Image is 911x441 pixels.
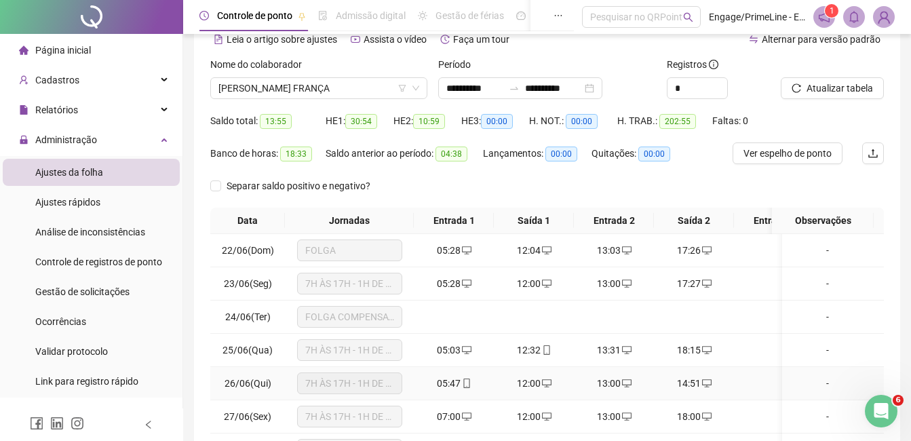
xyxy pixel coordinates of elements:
[517,345,541,356] span: 12:32
[35,197,100,208] span: Ajustes rápidos
[654,208,734,234] th: Saída 2
[413,114,445,129] span: 10:59
[437,278,461,289] span: 05:28
[438,57,480,72] label: Período
[792,83,801,93] span: reload
[621,246,632,255] span: desktop
[398,84,406,92] span: filter
[19,75,28,85] span: user-add
[566,114,598,129] span: 00:00
[597,278,621,289] span: 13:00
[683,12,693,22] span: search
[826,378,829,389] span: -
[777,213,868,228] span: Observações
[541,279,551,288] span: desktop
[225,311,271,322] span: 24/06(Ter)
[733,142,842,164] button: Ver espelho de ponto
[214,35,223,44] span: file-text
[222,345,273,356] span: 25/06(Qua)
[437,345,461,356] span: 05:03
[517,245,541,256] span: 12:04
[19,45,28,55] span: home
[893,395,904,406] span: 6
[461,279,471,288] span: desktop
[35,227,145,237] span: Análise de inconsistências
[305,373,394,394] span: 7H ÀS 17H - 1H DE DESC
[574,208,654,234] th: Entrada 2
[868,148,878,159] span: upload
[621,279,632,288] span: desktop
[435,10,504,21] span: Gestão de férias
[494,208,574,234] th: Saída 1
[210,208,285,234] th: Data
[440,35,450,44] span: history
[638,147,670,161] span: 00:00
[210,113,326,129] div: Saldo total:
[437,378,461,389] span: 05:47
[743,146,832,161] span: Ver espelho de ponto
[709,60,718,69] span: info-circle
[224,411,271,422] span: 27/06(Sex)
[677,411,701,422] span: 18:00
[517,411,541,422] span: 12:00
[144,420,153,429] span: left
[701,345,712,355] span: desktop
[336,10,406,21] span: Admissão digital
[461,345,471,355] span: desktop
[825,4,838,18] sup: 1
[541,379,551,388] span: desktop
[597,245,621,256] span: 13:03
[554,11,563,20] span: ellipsis
[435,147,467,161] span: 04:38
[529,113,617,129] div: H. NOT.:
[437,411,461,422] span: 07:00
[305,307,394,327] span: FOLGA COMPENSATÓRIA
[712,115,748,126] span: Faltas: 0
[227,34,337,45] span: Leia o artigo sobre ajustes
[222,245,274,256] span: 22/06(Dom)
[461,412,471,421] span: desktop
[35,134,97,145] span: Administração
[509,83,520,94] span: to
[541,345,551,355] span: mobile
[19,105,28,115] span: file
[597,411,621,422] span: 13:00
[830,6,834,16] span: 1
[516,11,526,20] span: dashboard
[298,12,306,20] span: pushpin
[826,345,829,356] span: -
[545,147,577,161] span: 00:00
[35,376,138,387] span: Link para registro rápido
[865,395,897,427] iframe: Intercom live chat
[280,147,312,161] span: 18:33
[826,278,829,289] span: -
[364,34,427,45] span: Assista o vídeo
[734,208,814,234] th: Entrada 3
[326,113,393,129] div: HE 1:
[597,378,621,389] span: 13:00
[305,406,394,427] span: 7H ÀS 17H - 1H DE DESC
[749,35,758,44] span: swap
[807,81,873,96] span: Atualizar tabela
[461,246,471,255] span: desktop
[50,417,64,430] span: linkedin
[701,379,712,388] span: desktop
[621,345,632,355] span: desktop
[35,346,108,357] span: Validar protocolo
[826,245,829,256] span: -
[393,113,461,129] div: HE 2:
[225,378,271,389] span: 26/06(Qui)
[414,208,494,234] th: Entrada 1
[509,83,520,94] span: swap-right
[818,11,830,23] span: notification
[762,34,880,45] span: Alternar para versão padrão
[772,208,874,234] th: Observações
[461,113,529,129] div: HE 3:
[35,45,91,56] span: Página inicial
[305,340,394,360] span: 7H ÀS 17H - 1H DE DESC
[210,146,326,161] div: Banco de horas:
[35,286,130,297] span: Gestão de solicitações
[437,245,461,256] span: 05:28
[224,278,272,289] span: 23/06(Seg)
[351,35,360,44] span: youtube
